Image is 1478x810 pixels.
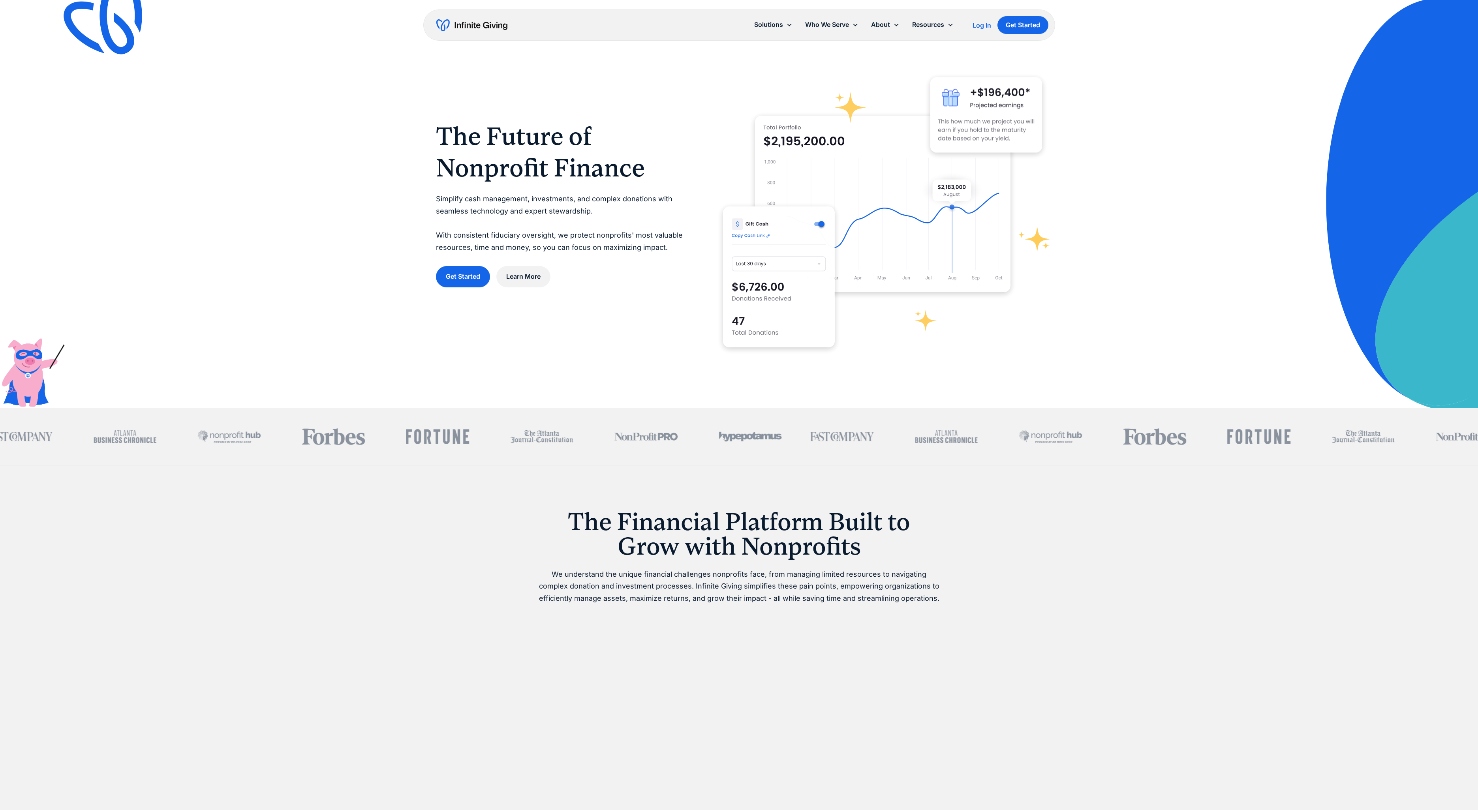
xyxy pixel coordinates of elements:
[871,19,890,30] div: About
[436,120,691,184] h1: The Future of Nonprofit Finance
[1018,227,1050,251] img: fundraising star
[496,266,550,287] a: Learn More
[805,19,849,30] div: Who We Serve
[865,16,906,33] div: About
[973,22,991,28] div: Log In
[723,206,835,347] img: donation software for nonprofits
[436,193,691,253] p: Simplify cash management, investments, and complex donations with seamless technology and expert ...
[755,116,1010,292] img: nonprofit donation platform
[912,19,944,30] div: Resources
[436,266,490,287] a: Get Started
[436,19,507,32] a: home
[799,16,865,33] div: Who We Serve
[754,19,783,30] div: Solutions
[997,16,1048,34] a: Get Started
[748,16,799,33] div: Solutions
[906,16,960,33] div: Resources
[973,21,991,30] a: Log In
[537,510,941,559] h1: The Financial Platform Built to Grow with Nonprofits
